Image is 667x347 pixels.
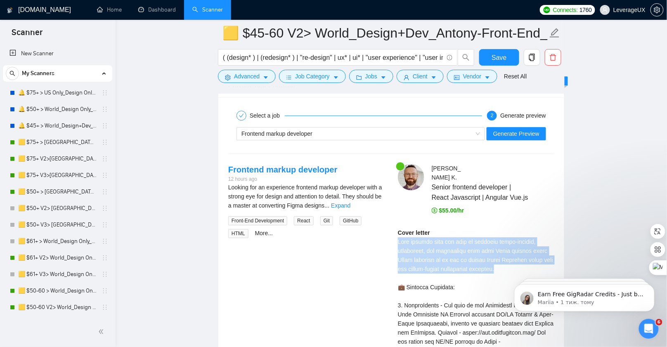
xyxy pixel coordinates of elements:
[398,164,424,190] img: c1EdVDWMVQr1lpt7ehsxpggzDcEjddpi9p6nsYEs_AGjo7yuOIakTlCG2hAR9RSKoo
[331,202,350,209] a: Expand
[18,316,97,332] a: 🟨 $50-60 V3> World_Design Only_Roman-Web Design_General
[228,175,338,183] div: 12 hours ago
[504,72,527,81] a: Reset All
[7,4,13,17] img: logo
[404,74,409,80] span: user
[579,5,592,14] span: 1760
[22,65,54,82] span: My Scanners
[225,74,231,80] span: setting
[320,216,333,225] span: Git
[454,74,460,80] span: idcard
[553,5,578,14] span: Connects:
[102,288,108,294] span: holder
[365,72,378,81] span: Jobs
[102,90,108,96] span: holder
[5,26,49,44] span: Scanner
[545,49,561,66] button: delete
[18,118,97,134] a: 🔔 $45+ > World_Design+Dev_General
[102,106,108,113] span: holder
[639,319,659,339] iframe: Intercom live chat
[279,70,345,83] button: barsJob Categorycaret-down
[544,7,550,13] img: upwork-logo.png
[241,130,312,137] span: Frontend markup developer
[18,85,97,101] a: 🔔 $75+ > US Only_Design Only_General
[18,283,97,299] a: 🟨 $50-60 > World_Design Only_Roman-Web Design_General
[381,74,386,80] span: caret-down
[250,111,285,120] div: Select a job
[463,72,481,81] span: Vendor
[97,6,122,13] a: homeHome
[485,74,490,80] span: caret-down
[234,72,260,81] span: Advanced
[458,54,474,61] span: search
[6,71,19,76] span: search
[651,7,663,13] span: setting
[98,328,106,336] span: double-left
[102,139,108,146] span: holder
[223,52,443,63] input: Search Freelance Jobs...
[18,134,97,151] a: 🟨 $75+ > [GEOGRAPHIC_DATA]+[GEOGRAPHIC_DATA] Only_Tony-UX/UI_General
[228,184,382,209] span: Looking for an experience frontend markup developer with a strong eye for design and attention to...
[413,72,428,81] span: Client
[398,229,430,236] strong: Cover letter
[502,267,667,325] iframe: Intercom notifications повідомлення
[102,172,108,179] span: holder
[286,74,292,80] span: bars
[447,55,452,60] span: info-circle
[493,129,539,138] span: Generate Preview
[18,217,97,233] a: 🟨 $50+ V3> [GEOGRAPHIC_DATA]+[GEOGRAPHIC_DATA] Only_Tony-UX/UI_General
[545,54,561,61] span: delete
[487,127,546,140] button: Generate Preview
[18,266,97,283] a: 🟨 $61+ V3> World_Design Only_Roman-UX/UI_General
[102,304,108,311] span: holder
[18,299,97,316] a: 🟨 $50-60 V2> World_Design Only_Roman-Web Design_General
[18,233,97,250] a: 🟨 $61+ > World_Design Only_Roman-UX/UI_General
[549,28,560,38] span: edit
[3,45,112,62] li: New Scanner
[102,238,108,245] span: holder
[228,229,248,238] span: HTML
[295,72,329,81] span: Job Category
[432,208,438,213] span: dollar
[192,6,223,13] a: searchScanner
[18,101,97,118] a: 🔔 $50+ > World_Design Only_General
[492,52,506,63] span: Save
[447,70,497,83] button: idcardVendorcaret-down
[479,49,519,66] button: Save
[102,222,108,228] span: holder
[432,182,530,203] span: Senior frontend developer | React Javascript | Angular Vue.js
[524,54,540,61] span: copy
[432,207,464,214] span: $55.00/hr
[397,70,444,83] button: userClientcaret-down
[324,202,329,209] span: ...
[602,7,608,13] span: user
[18,151,97,167] a: 🟨 $75+ V2>[GEOGRAPHIC_DATA]+[GEOGRAPHIC_DATA] Only_Tony-UX/UI_General
[656,319,662,326] span: 6
[333,74,339,80] span: caret-down
[491,113,494,118] span: 2
[102,255,108,261] span: holder
[18,167,97,184] a: 🟨 $75+ V3>[GEOGRAPHIC_DATA]+[GEOGRAPHIC_DATA] Only_Tony-UX/UI_General
[524,49,540,66] button: copy
[500,111,546,120] div: Generate preview
[228,216,287,225] span: Front-End Development
[138,6,176,13] a: dashboardDashboard
[432,165,461,181] span: [PERSON_NAME] K .
[650,7,664,13] a: setting
[349,70,394,83] button: folderJobscaret-down
[356,74,362,80] span: folder
[6,67,19,80] button: search
[18,250,97,266] a: 🟨 $61+ V2> World_Design Only_Roman-UX/UI_General
[228,183,385,210] div: Looking for an experience frontend markup developer with a strong eye for design and attention to...
[102,156,108,162] span: holder
[431,74,437,80] span: caret-down
[239,113,244,118] span: check
[294,216,313,225] span: React
[9,45,106,62] a: New Scanner
[102,205,108,212] span: holder
[458,49,474,66] button: search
